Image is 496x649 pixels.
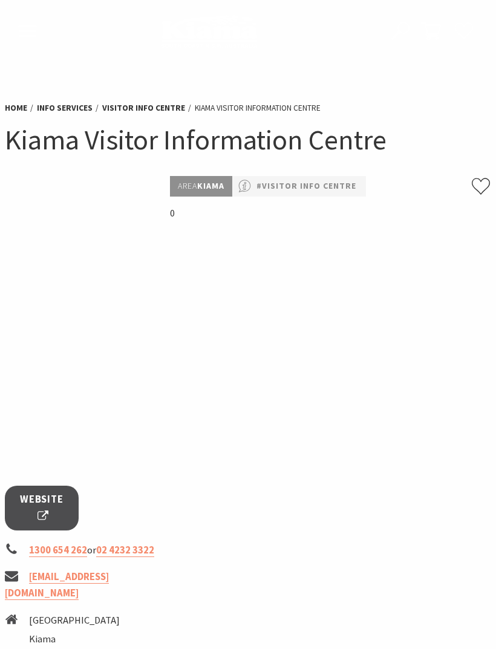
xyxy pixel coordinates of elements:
[102,102,185,114] a: Visitor Info Centre
[178,180,197,191] span: Area
[37,102,93,114] a: Info Services
[170,176,232,196] p: Kiama
[29,631,144,648] li: Kiama
[20,492,64,524] span: Website
[29,544,87,557] a: 1300 654 262
[161,15,258,48] img: Kiama Logo
[29,613,144,629] li: [GEOGRAPHIC_DATA]
[96,544,154,557] a: 02 4232 3322
[5,570,109,600] a: [EMAIL_ADDRESS][DOMAIN_NAME]
[256,179,356,193] a: #Visitor Info Centre
[5,122,491,158] h1: Kiama Visitor Information Centre
[5,486,79,530] a: Website
[195,102,321,114] li: Kiama Visitor Information Centre
[5,543,160,559] li: or
[5,102,27,114] a: Home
